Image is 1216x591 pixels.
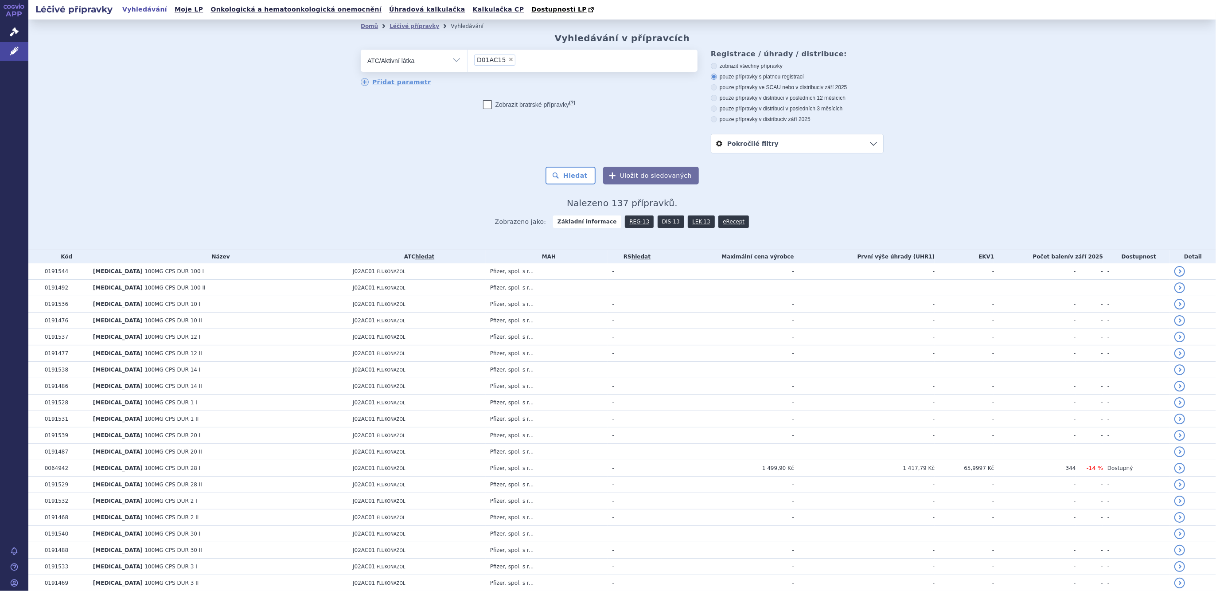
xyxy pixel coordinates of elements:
[631,254,651,260] del: hledat
[711,84,884,91] label: pouze přípravky ve SCAU nebo v distribuci
[1174,496,1185,506] a: detail
[144,432,200,438] span: 100MG CPS DUR 20 I
[794,329,935,345] td: -
[608,460,662,477] td: -
[486,542,608,559] td: Pfizer, spol. s r...
[662,395,794,411] td: -
[120,4,170,16] a: Vyhledávání
[353,268,375,274] span: J02AC01
[608,526,662,542] td: -
[794,477,935,493] td: -
[603,167,699,184] button: Uložit do sledovaných
[353,350,375,356] span: J02AC01
[1174,266,1185,277] a: detail
[794,542,935,559] td: -
[40,280,89,296] td: 0191492
[1103,362,1170,378] td: -
[1170,250,1216,263] th: Detail
[144,498,197,504] span: 100MG CPS DUR 2 I
[994,509,1076,526] td: -
[794,296,935,313] td: -
[486,395,608,411] td: Pfizer, spol. s r...
[662,444,794,460] td: -
[1076,444,1103,460] td: -
[1174,446,1185,457] a: detail
[631,254,651,260] a: vyhledávání neobsahuje žádnou platnou referenční skupinu
[608,378,662,395] td: -
[1076,493,1103,509] td: -
[486,362,608,378] td: Pfizer, spol. s r...
[361,23,378,29] a: Domů
[451,20,495,33] li: Vyhledávání
[377,400,405,405] span: FLUKONAZOL
[1103,378,1170,395] td: -
[377,482,405,487] span: FLUKONAZOL
[353,334,375,340] span: J02AC01
[377,433,405,438] span: FLUKONAZOL
[93,334,143,340] span: [MEDICAL_DATA]
[794,362,935,378] td: -
[486,263,608,280] td: Pfizer, spol. s r...
[40,411,89,427] td: 0191531
[608,296,662,313] td: -
[935,313,994,329] td: -
[994,362,1076,378] td: -
[1174,414,1185,424] a: detail
[994,263,1076,280] td: -
[486,313,608,329] td: Pfizer, spol. s r...
[144,268,204,274] span: 100MG CPS DUR 100 I
[935,444,994,460] td: -
[608,427,662,444] td: -
[390,23,439,29] a: Léčivé přípravky
[794,460,935,477] td: 1 417,79 Kč
[662,526,794,542] td: -
[144,481,202,488] span: 100MG CPS DUR 28 II
[529,4,598,16] a: Dostupnosti LP
[608,509,662,526] td: -
[662,542,794,559] td: -
[486,493,608,509] td: Pfizer, spol. s r...
[1174,315,1185,326] a: detail
[40,460,89,477] td: 0064942
[486,250,608,263] th: MAH
[1174,299,1185,309] a: detail
[486,526,608,542] td: Pfizer, spol. s r...
[662,493,794,509] td: -
[144,367,200,373] span: 100MG CPS DUR 14 I
[711,63,884,70] label: zobrazit všechny přípravky
[144,285,205,291] span: 100MG CPS DUR 100 II
[486,444,608,460] td: Pfizer, spol. s r...
[784,116,810,122] span: v září 2025
[486,509,608,526] td: Pfizer, spol. s r...
[486,460,608,477] td: Pfizer, spol. s r...
[1076,362,1103,378] td: -
[1076,378,1103,395] td: -
[508,57,514,62] span: ×
[994,427,1076,444] td: -
[1103,296,1170,313] td: -
[353,285,375,291] span: J02AC01
[144,301,200,307] span: 100MG CPS DUR 10 I
[144,416,199,422] span: 100MG CPS DUR 1 II
[1076,411,1103,427] td: -
[486,477,608,493] td: Pfizer, spol. s r...
[1174,282,1185,293] a: detail
[794,313,935,329] td: -
[208,4,384,16] a: Onkologická a hematoonkologická onemocnění
[608,362,662,378] td: -
[28,3,120,16] h2: Léčivé přípravky
[662,378,794,395] td: -
[1103,493,1170,509] td: -
[1087,465,1103,471] span: -14 %
[794,411,935,427] td: -
[608,477,662,493] td: -
[935,362,994,378] td: -
[608,280,662,296] td: -
[794,509,935,526] td: -
[353,514,375,521] span: J02AC01
[1076,329,1103,345] td: -
[93,301,143,307] span: [MEDICAL_DATA]
[1174,528,1185,539] a: detail
[377,318,405,323] span: FLUKONAZOL
[994,526,1076,542] td: -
